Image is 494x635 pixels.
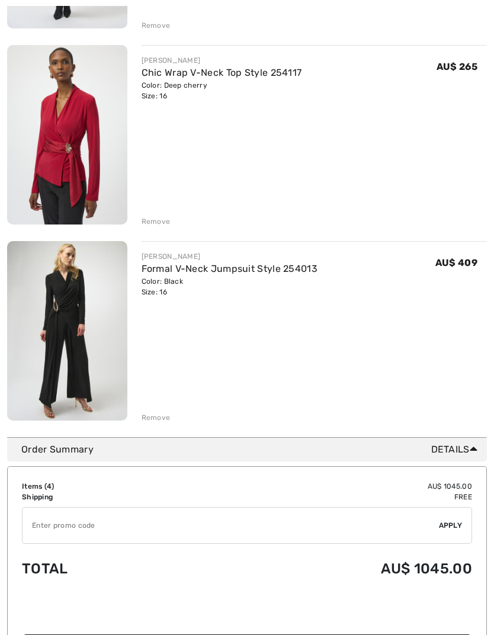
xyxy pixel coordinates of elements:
[22,481,172,492] td: Items ( )
[21,442,482,457] div: Order Summary
[142,80,302,101] div: Color: Deep cherry Size: 16
[172,492,472,502] td: Free
[22,598,472,630] iframe: PayPal
[23,508,439,543] input: Promo code
[439,520,463,531] span: Apply
[142,55,302,66] div: [PERSON_NAME]
[437,61,477,72] span: AU$ 265
[7,45,127,225] img: Chic Wrap V-Neck Top Style 254117
[142,251,318,262] div: [PERSON_NAME]
[142,263,318,274] a: Formal V-Neck Jumpsuit Style 254013
[47,482,52,490] span: 4
[435,257,477,268] span: AU$ 409
[22,549,172,589] td: Total
[431,442,482,457] span: Details
[172,481,472,492] td: AU$ 1045.00
[142,276,318,297] div: Color: Black Size: 16
[142,67,302,78] a: Chic Wrap V-Neck Top Style 254117
[7,241,127,421] img: Formal V-Neck Jumpsuit Style 254013
[142,20,171,31] div: Remove
[172,549,472,589] td: AU$ 1045.00
[142,412,171,423] div: Remove
[22,492,172,502] td: Shipping
[142,216,171,227] div: Remove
